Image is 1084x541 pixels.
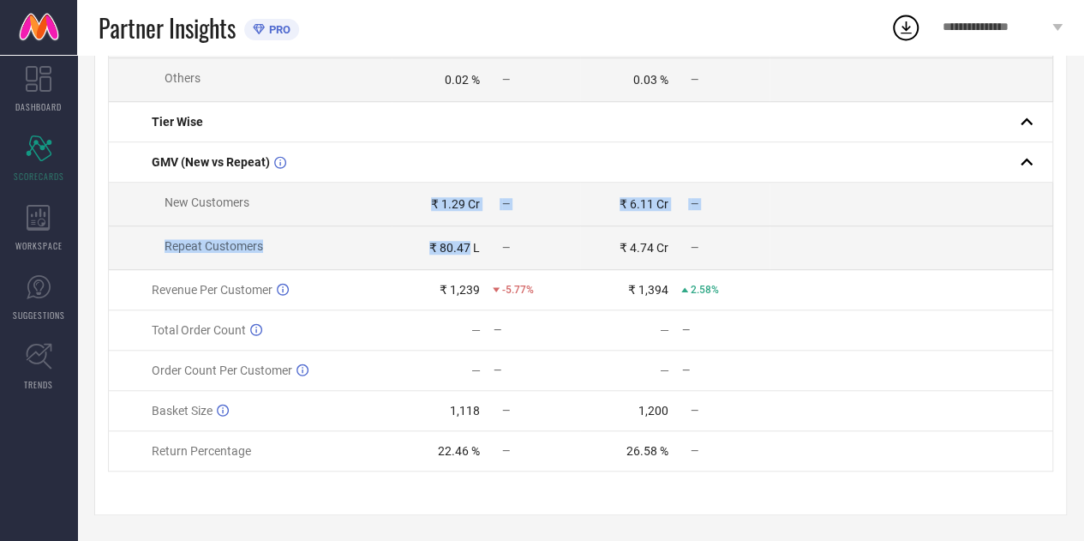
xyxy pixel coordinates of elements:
div: ₹ 1.29 Cr [431,197,480,211]
div: 0.02 % [445,73,480,87]
div: 1,118 [450,404,480,418]
div: Open download list [890,12,921,43]
span: Return Percentage [152,444,251,458]
div: ₹ 4.74 Cr [620,241,668,255]
div: ₹ 1,239 [440,283,480,297]
span: GMV (New vs Repeat) [152,155,270,169]
div: — [471,364,481,377]
span: Repeat Customers [165,239,263,253]
div: 1,200 [638,404,668,418]
span: SUGGESTIONS [13,309,65,322]
div: — [660,323,669,337]
div: 22.46 % [438,444,480,458]
span: SCORECARDS [14,170,64,183]
span: — [691,198,698,210]
span: — [691,242,698,254]
span: — [502,405,510,417]
span: Tier Wise [152,115,203,129]
span: Others [165,71,201,85]
div: 0.03 % [633,73,668,87]
div: 26.58 % [626,444,668,458]
span: 2.58% [691,284,719,296]
span: Order Count Per Customer [152,364,292,377]
div: ₹ 1,394 [628,283,668,297]
div: ₹ 6.11 Cr [620,197,668,211]
span: Partner Insights [99,10,236,45]
span: PRO [265,23,290,36]
div: — [660,364,669,377]
span: — [691,74,698,86]
span: — [691,445,698,457]
span: — [502,74,510,86]
span: -5.77% [502,284,534,296]
span: New Customers [165,195,249,209]
div: — [682,364,769,376]
div: — [682,324,769,336]
span: WORKSPACE [15,239,63,252]
span: Total Order Count [152,323,246,337]
span: — [691,405,698,417]
div: — [494,324,580,336]
span: — [502,242,510,254]
div: — [494,364,580,376]
span: Revenue Per Customer [152,283,272,297]
span: Basket Size [152,404,213,418]
span: TRENDS [24,378,53,391]
div: — [471,323,481,337]
span: DASHBOARD [15,100,62,113]
div: ₹ 80.47 L [429,241,480,255]
span: — [502,198,510,210]
span: — [502,445,510,457]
